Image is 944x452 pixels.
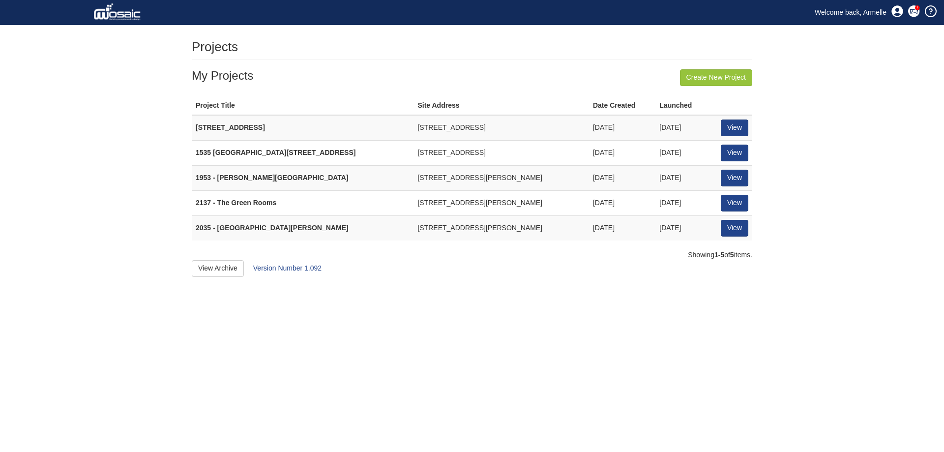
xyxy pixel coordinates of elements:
[413,97,589,115] th: Site Address
[655,165,709,190] td: [DATE]
[730,251,734,259] b: 5
[655,97,709,115] th: Launched
[413,190,589,215] td: [STREET_ADDRESS][PERSON_NAME]
[196,199,276,207] strong: 2137 - The Green Rooms
[589,140,655,165] td: [DATE]
[192,250,752,260] div: Showing of items.
[589,215,655,240] td: [DATE]
[253,264,322,272] a: Version Number 1.092
[192,97,413,115] th: Project Title
[192,69,752,82] h3: My Projects
[721,170,748,186] a: View
[680,69,752,86] a: Create New Project
[721,145,748,161] a: View
[589,165,655,190] td: [DATE]
[192,260,244,277] a: View Archive
[655,190,709,215] td: [DATE]
[192,40,238,54] h1: Projects
[655,215,709,240] td: [DATE]
[721,195,748,211] a: View
[196,224,349,232] strong: 2035 - [GEOGRAPHIC_DATA][PERSON_NAME]
[589,115,655,140] td: [DATE]
[413,115,589,140] td: [STREET_ADDRESS]
[655,140,709,165] td: [DATE]
[196,149,355,156] strong: 1535 [GEOGRAPHIC_DATA][STREET_ADDRESS]
[589,97,655,115] th: Date Created
[196,174,349,181] strong: 1953 - [PERSON_NAME][GEOGRAPHIC_DATA]
[196,123,265,131] strong: [STREET_ADDRESS]
[589,190,655,215] td: [DATE]
[413,165,589,190] td: [STREET_ADDRESS][PERSON_NAME]
[413,140,589,165] td: [STREET_ADDRESS]
[721,220,748,237] a: View
[413,215,589,240] td: [STREET_ADDRESS][PERSON_NAME]
[721,120,748,136] a: View
[93,2,143,22] img: logo_white.png
[714,251,724,259] b: 1-5
[655,115,709,140] td: [DATE]
[807,5,894,20] a: Welcome back, Armelle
